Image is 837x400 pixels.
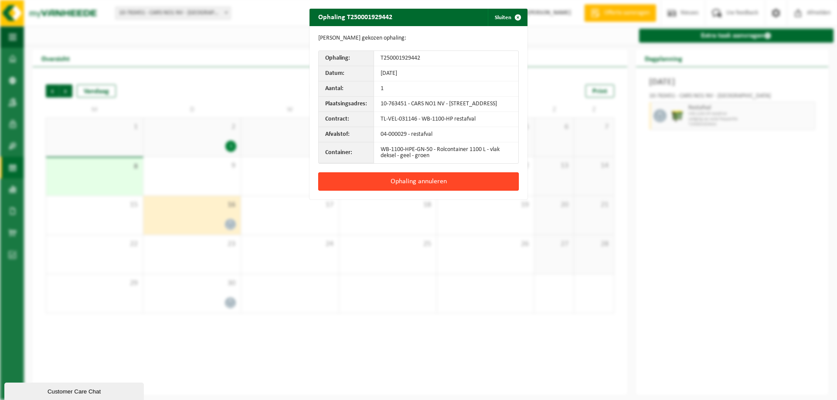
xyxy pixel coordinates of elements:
th: Datum: [319,66,374,81]
td: TL-VEL-031146 - WB-1100-HP restafval [374,112,518,127]
th: Container: [319,142,374,163]
button: Ophaling annuleren [318,172,519,191]
h2: Ophaling T250001929442 [310,9,401,25]
th: Aantal: [319,81,374,97]
iframe: chat widget [4,381,146,400]
td: 1 [374,81,518,97]
th: Ophaling: [319,51,374,66]
td: 10-763451 - CARS NO1 NV - [STREET_ADDRESS] [374,97,518,112]
th: Contract: [319,112,374,127]
td: 04-000029 - restafval [374,127,518,142]
th: Afvalstof: [319,127,374,142]
td: T250001929442 [374,51,518,66]
button: Sluiten [488,9,527,26]
td: WB-1100-HPE-GN-50 - Rolcontainer 1100 L - vlak deksel - geel - groen [374,142,518,163]
th: Plaatsingsadres: [319,97,374,112]
td: [DATE] [374,66,518,81]
p: [PERSON_NAME] gekozen ophaling: [318,35,519,42]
